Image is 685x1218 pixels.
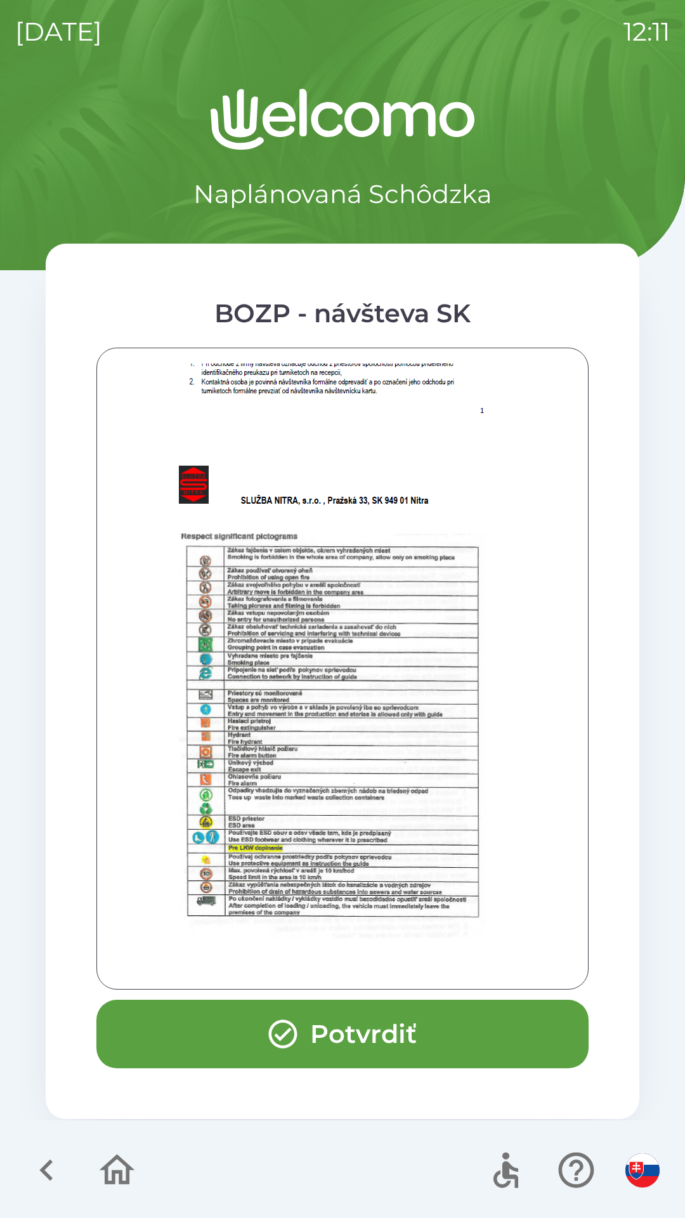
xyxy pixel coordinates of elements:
[96,1000,589,1068] button: Potvrdiť
[625,1153,660,1188] img: sk flag
[96,294,589,332] div: BOZP - návšteva SK
[193,175,492,213] p: Naplánovaná Schôdzka
[46,89,639,150] img: Logo
[623,13,670,51] p: 12:11
[15,13,102,51] p: [DATE]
